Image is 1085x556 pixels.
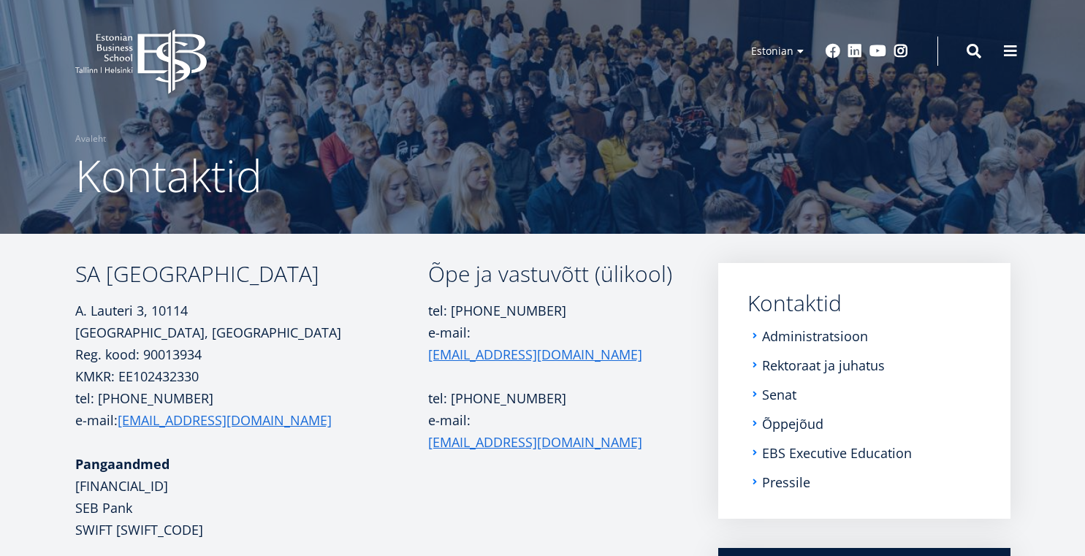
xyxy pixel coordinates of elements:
span: Kontaktid [75,145,262,205]
p: e-mail: [428,409,676,453]
a: Youtube [869,44,886,58]
a: Pressile [762,475,810,490]
p: tel: [PHONE_NUMBER] e-mail: [428,300,676,365]
a: Õppejõud [762,416,823,431]
p: tel: [PHONE_NUMBER] e-mail: [75,387,428,431]
a: EBS Executive Education [762,446,912,460]
a: Senat [762,387,796,402]
a: Kontaktid [747,292,981,314]
a: [EMAIL_ADDRESS][DOMAIN_NAME] [118,409,332,431]
strong: Pangaandmed [75,455,170,473]
a: Instagram [894,44,908,58]
p: [FINANCIAL_ID] SEB Pank SWIFT [SWIFT_CODE] [75,453,428,541]
a: Linkedin [848,44,862,58]
a: [EMAIL_ADDRESS][DOMAIN_NAME] [428,343,642,365]
p: KMKR: EE102432330 [75,365,428,387]
p: A. Lauteri 3, 10114 [GEOGRAPHIC_DATA], [GEOGRAPHIC_DATA] Reg. kood: 90013934 [75,300,428,365]
a: Rektoraat ja juhatus [762,358,885,373]
a: Avaleht [75,132,106,146]
p: tel: [PHONE_NUMBER] [428,387,676,409]
h3: SA [GEOGRAPHIC_DATA] [75,263,428,285]
h3: Õpe ja vastuvõtt (ülikool) [428,263,676,285]
a: Administratsioon [762,329,868,343]
a: Facebook [826,44,840,58]
a: [EMAIL_ADDRESS][DOMAIN_NAME] [428,431,642,453]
